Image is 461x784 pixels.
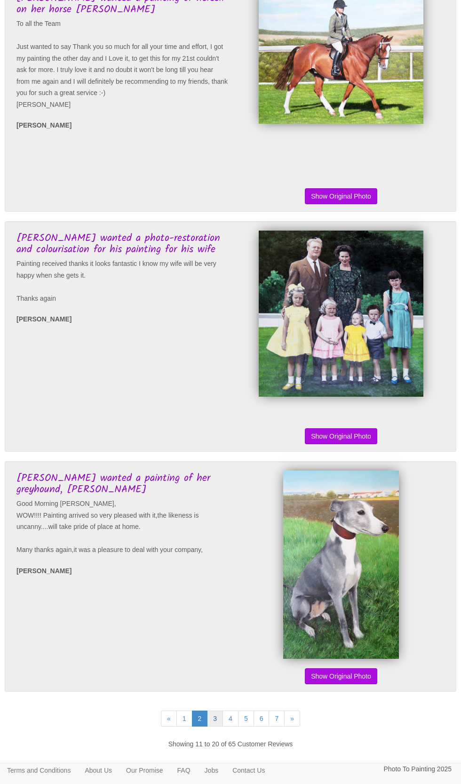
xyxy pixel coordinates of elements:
a: Contact Us [225,763,272,777]
a: 4 [223,711,238,727]
strong: [PERSON_NAME] [16,315,72,323]
p: Showing 11 to 20 of 65 Customer Reviews [5,738,456,750]
a: « [161,711,177,727]
h3: [PERSON_NAME] wanted a painting of her greyhound, [PERSON_NAME] [16,473,228,496]
a: FAQ [170,763,198,777]
a: 3 [207,711,223,727]
a: 1 [176,711,192,727]
button: Show Original Photo [305,428,377,444]
a: 2 [192,711,208,727]
p: To all the Team Just wanted to say Thank you so much for all your time and effort, I got my paint... [16,18,228,110]
a: 6 [254,711,270,727]
a: Our Promise [119,763,170,777]
a: Jobs [198,763,226,777]
p: Good Morning [PERSON_NAME], WOW!!!! Painting arrived so very pleased with it,the likeness is unca... [16,498,228,556]
strong: [PERSON_NAME] [16,121,72,129]
a: 5 [238,711,254,727]
img: Susan Baker's Finished Painting [283,471,399,659]
h3: [PERSON_NAME] wanted a photo-restoration and colourisation for his painting for his wife [16,233,228,256]
a: About Us [78,763,119,777]
button: Show Original Photo [305,188,377,204]
a: » [284,711,300,727]
p: Photo To Painting 2025 [383,763,452,775]
strong: [PERSON_NAME] [16,567,72,575]
button: Show Original Photo [305,668,377,684]
img: Tom Fleming's Finished Painting [259,231,423,397]
p: Painting received thanks it looks fantastic I know my wife will be very happy when she gets it. T... [16,258,228,304]
a: 7 [269,711,285,727]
